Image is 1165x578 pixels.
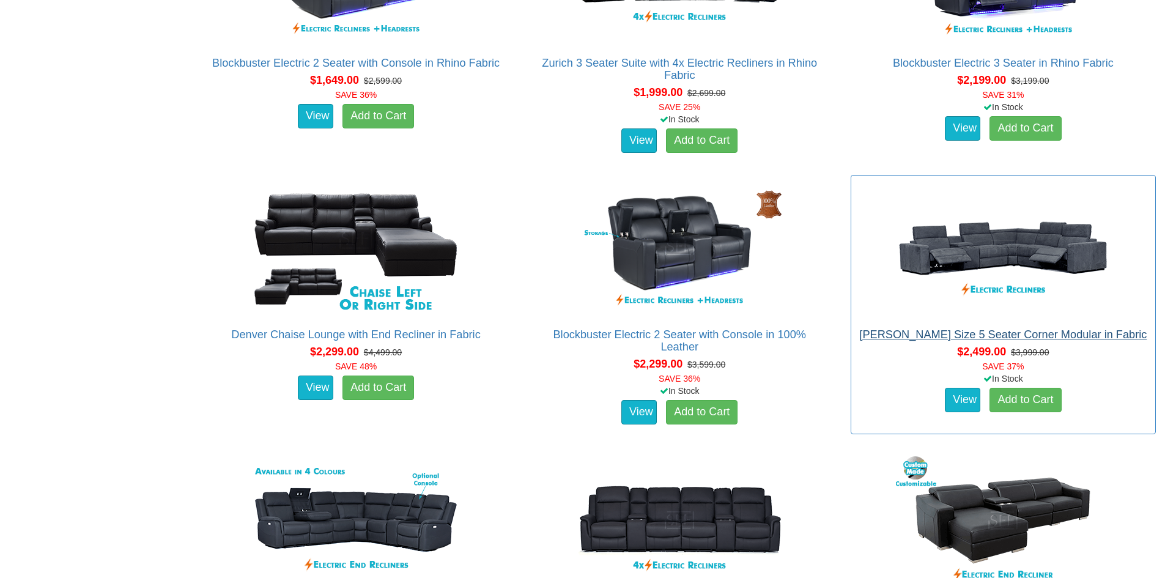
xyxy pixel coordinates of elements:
a: Add to Cart [989,116,1061,141]
font: SAVE 31% [982,90,1024,100]
div: In Stock [525,385,835,397]
a: Blockbuster Electric 2 Seater with Console in Rhino Fabric [212,57,500,69]
span: $2,299.00 [634,358,682,370]
a: Add to Cart [989,388,1061,412]
del: $4,499.00 [364,347,402,357]
a: Denver Chaise Lounge with End Recliner in Fabric [231,328,480,341]
img: Denver Chaise Lounge with End Recliner in Fabric [246,182,466,316]
a: [PERSON_NAME] Size 5 Seater Corner Modular in Fabric [859,328,1147,341]
div: In Stock [848,372,1158,385]
div: In Stock [848,101,1158,113]
del: $3,199.00 [1011,76,1049,86]
img: Marlow King Size 5 Seater Corner Modular in Fabric [893,182,1113,316]
a: Zurich 3 Seater Suite with 4x Electric Recliners in Rhino Fabric [542,57,817,81]
a: View [945,388,980,412]
font: SAVE 36% [335,90,377,100]
a: Add to Cart [666,400,738,424]
span: $1,649.00 [310,74,359,86]
a: View [298,376,333,400]
span: $2,499.00 [957,346,1006,358]
del: $3,999.00 [1011,347,1049,357]
font: SAVE 36% [659,374,700,383]
a: View [945,116,980,141]
font: SAVE 48% [335,361,377,371]
del: $3,599.00 [687,360,725,369]
a: Add to Cart [666,128,738,153]
span: $2,299.00 [310,346,359,358]
a: Blockbuster Electric 3 Seater in Rhino Fabric [893,57,1114,69]
a: Blockbuster Electric 2 Seater with Console in 100% Leather [553,328,805,353]
font: SAVE 25% [659,102,700,112]
a: View [298,104,333,128]
a: View [621,128,657,153]
a: Add to Cart [342,376,414,400]
del: $2,599.00 [364,76,402,86]
del: $2,699.00 [687,88,725,98]
font: SAVE 37% [982,361,1024,371]
span: $1,999.00 [634,86,682,98]
a: View [621,400,657,424]
div: In Stock [525,113,835,125]
span: $2,199.00 [957,74,1006,86]
img: Blockbuster Electric 2 Seater with Console in 100% Leather [569,182,790,316]
a: Add to Cart [342,104,414,128]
